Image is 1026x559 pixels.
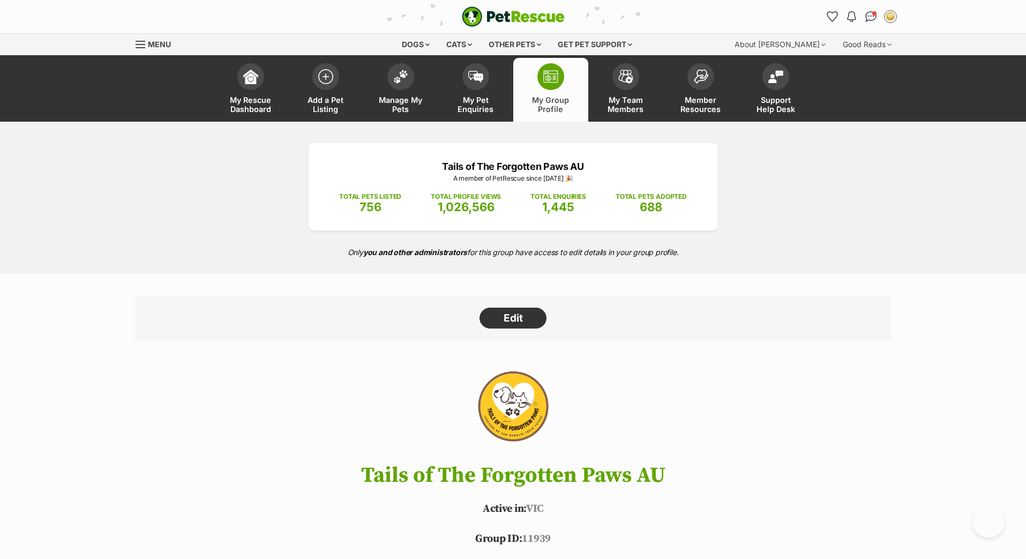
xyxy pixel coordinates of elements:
span: 688 [640,200,662,214]
a: PetRescue [462,6,565,27]
a: My Group Profile [513,58,588,122]
div: Good Reads [835,34,899,55]
img: manage-my-pets-icon-02211641906a0b7f246fdf0571729dbe1e7629f14944591b6c1af311fb30b64b.svg [393,70,408,84]
button: My account [882,8,899,25]
span: Member Resources [677,95,725,114]
p: TOTAL PROFILE VIEWS [431,192,501,202]
div: About [PERSON_NAME] [727,34,833,55]
p: VIC [119,501,907,517]
span: My Team Members [602,95,650,114]
img: member-resources-icon-8e73f808a243e03378d46382f2149f9095a855e16c252ad45f914b54edf8863c.svg [693,69,708,84]
span: Menu [148,40,171,49]
img: add-pet-listing-icon-0afa8454b4691262ce3f59096e99ab1cd57d4a30225e0717b998d2c9b9846f56.svg [318,69,333,84]
p: 11939 [119,531,907,547]
a: Favourites [824,8,841,25]
img: chat-41dd97257d64d25036548639549fe6c8038ab92f7586957e7f3b1b290dea8141.svg [865,11,877,22]
div: Dogs [394,34,437,55]
span: Group ID: [475,532,522,546]
a: Support Help Desk [738,58,813,122]
div: Get pet support [550,34,640,55]
span: My Pet Enquiries [452,95,500,114]
a: Member Resources [663,58,738,122]
div: Cats [439,34,480,55]
span: Support Help Desk [752,95,800,114]
span: Manage My Pets [377,95,425,114]
img: notifications-46538b983faf8c2785f20acdc204bb7945ddae34d4c08c2a6579f10ce5e182be.svg [847,11,856,22]
button: Notifications [843,8,860,25]
span: Active in: [483,502,526,516]
span: 756 [360,200,381,214]
iframe: Help Scout Beacon - Open [972,505,1005,538]
h1: Tails of The Forgotten Paws AU [119,464,907,487]
strong: you and other administrators [363,248,468,257]
img: group-profile-icon-3fa3cf56718a62981997c0bc7e787c4b2cf8bcc04b72c1350f741eb67cf2f40e.svg [543,70,558,83]
img: dashboard-icon-eb2f2d2d3e046f16d808141f083e7271f6b2e854fb5c12c21221c1fb7104beca.svg [243,69,258,84]
a: Manage My Pets [363,58,438,122]
img: logo-e224e6f780fb5917bec1dbf3a21bbac754714ae5b6737aabdf751b685950b380.svg [462,6,565,27]
p: TOTAL PETS ADOPTED [616,192,687,202]
img: Tails of The Forgotten Paws AU profile pic [885,11,896,22]
span: My Group Profile [527,95,575,114]
img: Tails of The Forgotten Paws AU [452,362,574,453]
ul: Account quick links [824,8,899,25]
a: My Team Members [588,58,663,122]
a: Menu [136,34,178,53]
p: TOTAL PETS LISTED [339,192,401,202]
a: Conversations [863,8,880,25]
span: 1,026,566 [438,200,495,214]
p: TOTAL ENQUIRIES [530,192,586,202]
span: Add a Pet Listing [302,95,350,114]
a: Edit [480,308,546,329]
img: team-members-icon-5396bd8760b3fe7c0b43da4ab00e1e3bb1a5d9ba89233759b79545d2d3fc5d0d.svg [618,70,633,84]
a: Add a Pet Listing [288,58,363,122]
img: help-desk-icon-fdf02630f3aa405de69fd3d07c3f3aa587a6932b1a1747fa1d2bba05be0121f9.svg [768,70,783,83]
p: A member of PetRescue since [DATE] 🎉 [325,174,702,183]
a: My Rescue Dashboard [213,58,288,122]
a: My Pet Enquiries [438,58,513,122]
span: 1,445 [542,200,574,214]
p: Tails of The Forgotten Paws AU [325,159,702,174]
img: pet-enquiries-icon-7e3ad2cf08bfb03b45e93fb7055b45f3efa6380592205ae92323e6603595dc1f.svg [468,71,483,83]
span: My Rescue Dashboard [227,95,275,114]
div: Other pets [481,34,549,55]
